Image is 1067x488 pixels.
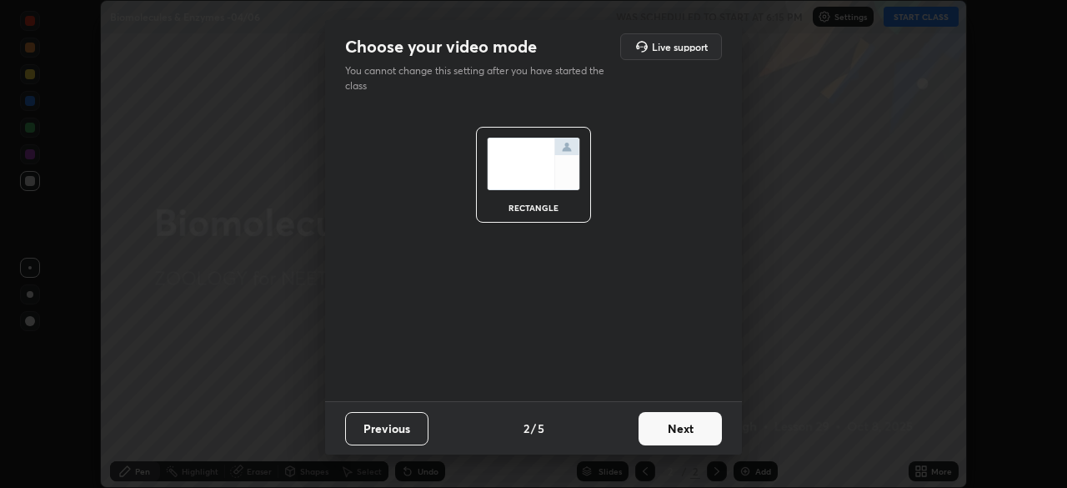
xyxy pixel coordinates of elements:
[531,420,536,437] h4: /
[345,63,615,93] p: You cannot change this setting after you have started the class
[345,412,428,445] button: Previous
[523,420,529,437] h4: 2
[652,42,708,52] h5: Live support
[487,138,580,190] img: normalScreenIcon.ae25ed63.svg
[639,412,722,445] button: Next
[345,36,537,58] h2: Choose your video mode
[500,204,567,212] div: rectangle
[538,420,544,437] h4: 5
